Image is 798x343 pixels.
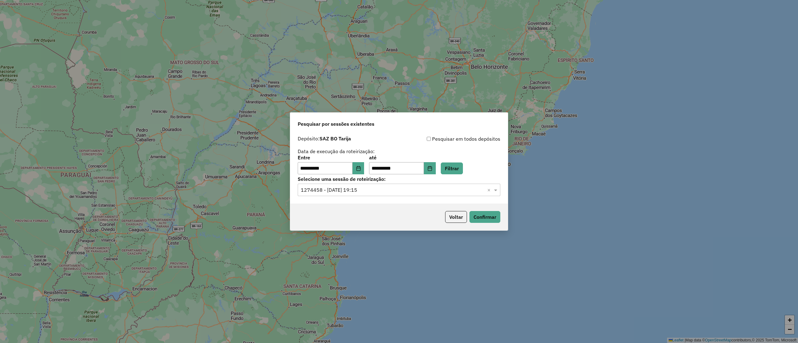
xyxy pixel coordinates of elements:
[445,211,467,223] button: Voltar
[298,120,374,128] span: Pesquisar por sessões existentes
[441,162,463,174] button: Filtrar
[298,135,351,142] label: Depósito:
[487,186,493,194] span: Clear all
[424,162,436,175] button: Choose Date
[298,175,500,183] label: Selecione uma sessão de roteirização:
[369,154,435,161] label: até
[298,148,375,155] label: Data de execução da roteirização:
[298,154,364,161] label: Entre
[353,162,364,175] button: Choose Date
[320,135,351,142] strong: SAZ BO Tarija
[399,135,500,143] div: Pesquisar em todos depósitos
[469,211,500,223] button: Confirmar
